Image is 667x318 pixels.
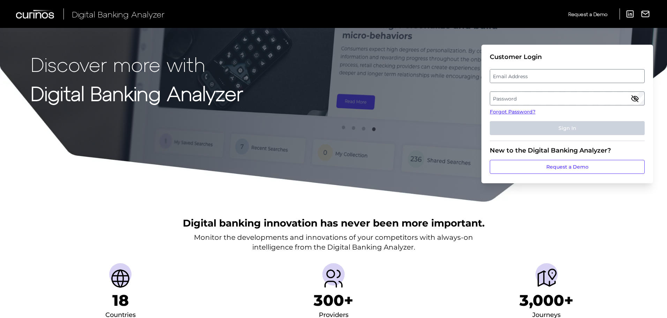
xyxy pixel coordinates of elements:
h1: 3,000+ [519,291,574,310]
img: Countries [109,267,132,290]
p: Monitor the developments and innovations of your competitors with always-on intelligence from the... [194,232,473,252]
span: Digital Banking Analyzer [72,9,165,19]
div: Customer Login [490,53,645,61]
img: Curinos [16,10,55,19]
h2: Digital banking innovation has never been more important. [183,216,485,230]
img: Journeys [535,267,558,290]
span: Request a Demo [568,11,607,17]
h1: 18 [112,291,129,310]
a: Request a Demo [568,8,607,20]
img: Providers [322,267,345,290]
a: Forgot Password? [490,108,645,116]
div: New to the Digital Banking Analyzer? [490,147,645,154]
label: Email Address [490,70,644,82]
strong: Digital Banking Analyzer [31,81,243,105]
p: Discover more with [31,53,243,75]
a: Request a Demo [490,160,645,174]
label: Password [490,92,644,105]
button: Sign In [490,121,645,135]
h1: 300+ [314,291,353,310]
